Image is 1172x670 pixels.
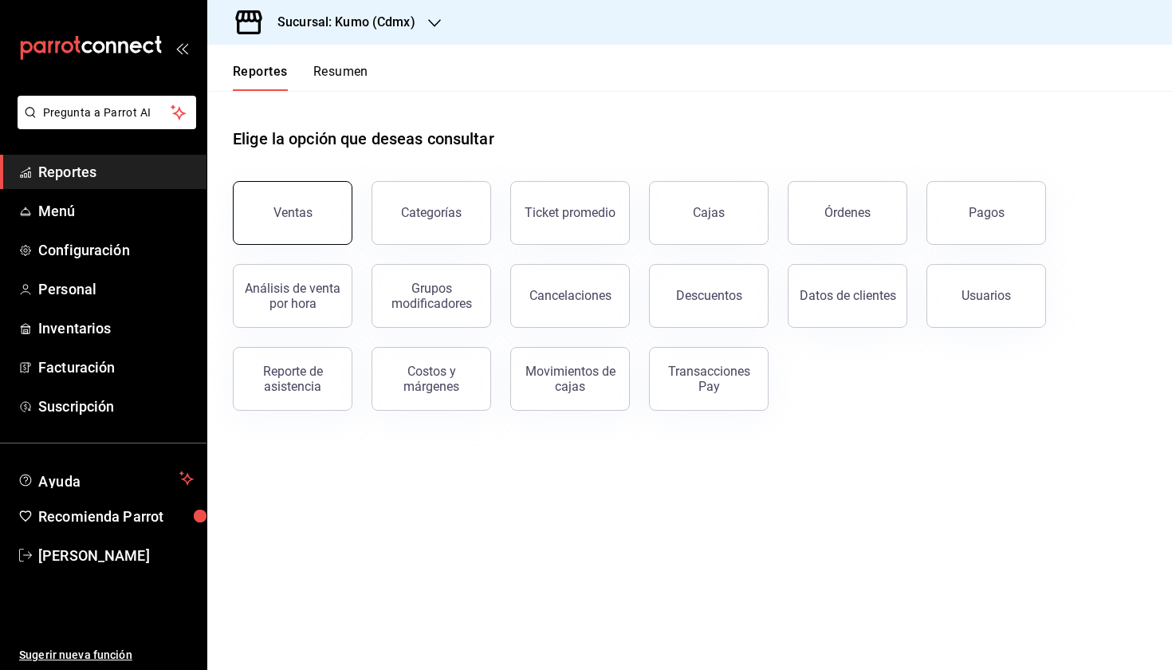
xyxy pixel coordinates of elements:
[243,364,342,394] div: Reporte de asistencia
[43,104,171,121] span: Pregunta a Parrot AI
[521,364,619,394] div: Movimientos de cajas
[233,264,352,328] button: Análisis de venta por hora
[38,396,194,417] span: Suscripción
[659,364,758,394] div: Transacciones Pay
[649,264,769,328] button: Descuentos
[38,545,194,566] span: [PERSON_NAME]
[649,181,769,245] a: Cajas
[800,288,896,303] div: Datos de clientes
[510,181,630,245] button: Ticket promedio
[38,239,194,261] span: Configuración
[788,181,907,245] button: Órdenes
[529,288,612,303] div: Cancelaciones
[649,347,769,411] button: Transacciones Pay
[693,203,726,223] div: Cajas
[273,205,313,220] div: Ventas
[38,278,194,300] span: Personal
[233,181,352,245] button: Ventas
[510,264,630,328] button: Cancelaciones
[38,200,194,222] span: Menú
[243,281,342,311] div: Análisis de venta por hora
[38,469,173,488] span: Ayuda
[233,127,494,151] h1: Elige la opción que deseas consultar
[175,41,188,54] button: open_drawer_menu
[11,116,196,132] a: Pregunta a Parrot AI
[233,64,288,91] button: Reportes
[372,347,491,411] button: Costos y márgenes
[38,317,194,339] span: Inventarios
[510,347,630,411] button: Movimientos de cajas
[18,96,196,129] button: Pregunta a Parrot AI
[19,647,194,664] span: Sugerir nueva función
[265,13,415,32] h3: Sucursal: Kumo (Cdmx)
[382,281,481,311] div: Grupos modificadores
[525,205,615,220] div: Ticket promedio
[788,264,907,328] button: Datos de clientes
[233,64,368,91] div: navigation tabs
[401,205,462,220] div: Categorías
[382,364,481,394] div: Costos y márgenes
[233,347,352,411] button: Reporte de asistencia
[38,506,194,527] span: Recomienda Parrot
[38,161,194,183] span: Reportes
[313,64,368,91] button: Resumen
[372,181,491,245] button: Categorías
[926,181,1046,245] button: Pagos
[824,205,871,220] div: Órdenes
[38,357,194,378] span: Facturación
[969,205,1005,220] div: Pagos
[676,288,742,303] div: Descuentos
[962,288,1011,303] div: Usuarios
[372,264,491,328] button: Grupos modificadores
[926,264,1046,328] button: Usuarios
